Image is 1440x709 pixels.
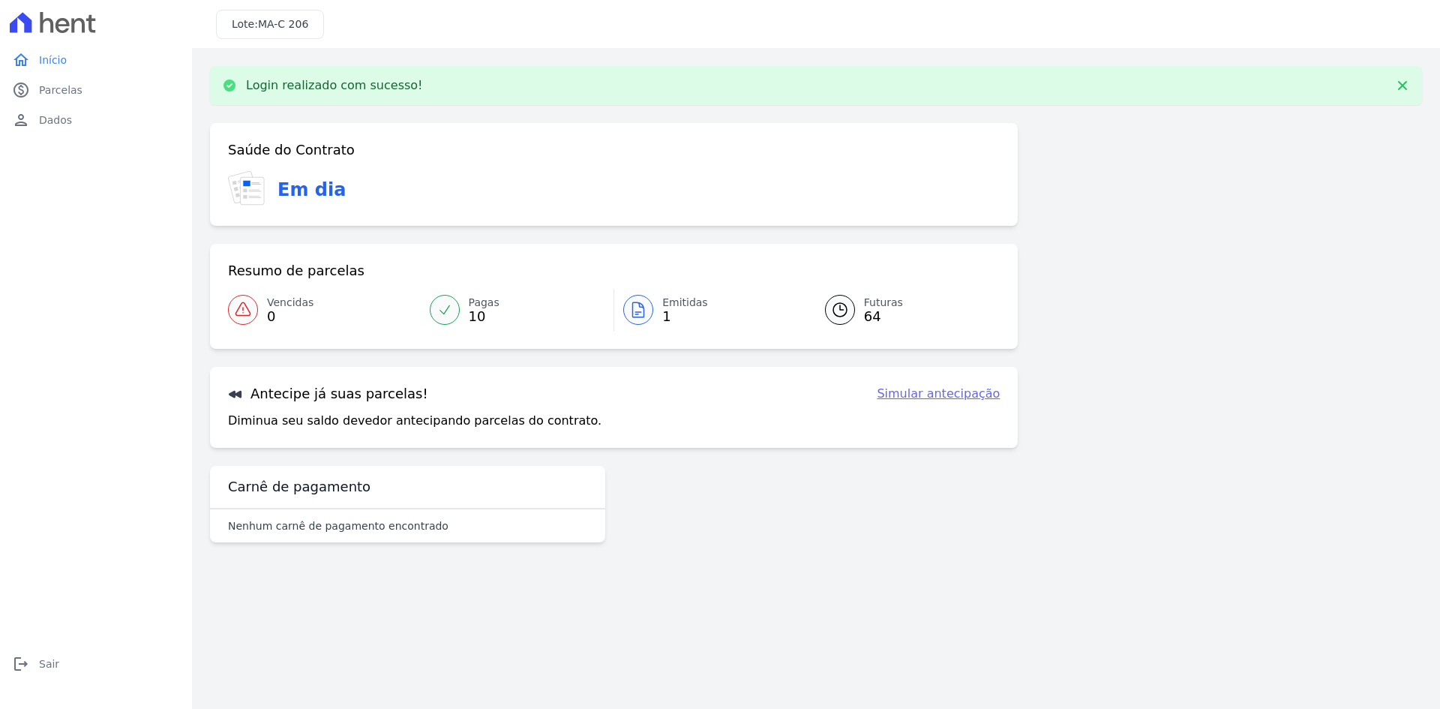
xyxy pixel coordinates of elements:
[267,295,313,311] span: Vencidas
[12,81,30,99] i: paid
[39,656,59,671] span: Sair
[228,412,601,430] p: Diminua seu saldo devedor antecipando parcelas do contrato.
[12,111,30,129] i: person
[228,141,355,159] h3: Saúde do Contrato
[246,78,423,93] p: Login realizado com sucesso!
[421,289,614,331] a: Pagas 10
[6,649,186,679] a: logoutSair
[228,262,364,280] h3: Resumo de parcelas
[12,655,30,673] i: logout
[469,311,499,323] span: 10
[258,18,308,30] span: MA-C 206
[877,385,1000,403] a: Simular antecipação
[228,518,448,533] p: Nenhum carnê de pagamento encontrado
[6,45,186,75] a: homeInício
[228,478,370,496] h3: Carnê de pagamento
[662,295,708,311] span: Emitidas
[614,289,807,331] a: Emitidas 1
[232,17,308,32] h3: Lote:
[864,295,903,311] span: Futuras
[228,289,421,331] a: Vencidas 0
[6,105,186,135] a: personDados
[6,75,186,105] a: paidParcelas
[267,311,313,323] span: 0
[277,176,346,203] h3: Em dia
[228,385,428,403] h3: Antecipe já suas parcelas!
[807,289,1000,331] a: Futuras 64
[39,83,82,98] span: Parcelas
[662,311,708,323] span: 1
[39,53,67,68] span: Início
[12,51,30,69] i: home
[469,295,499,311] span: Pagas
[39,113,72,128] span: Dados
[864,311,903,323] span: 64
